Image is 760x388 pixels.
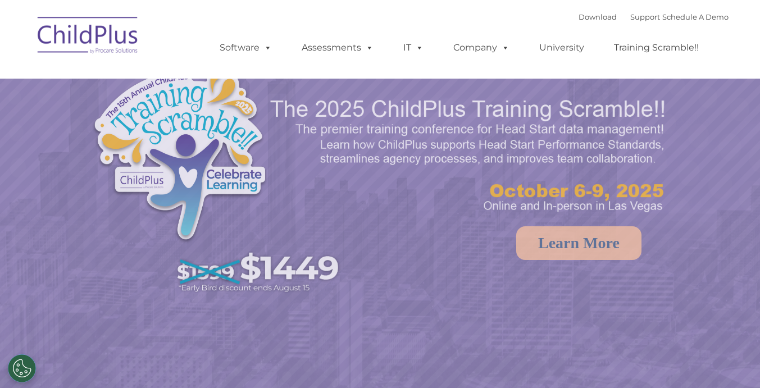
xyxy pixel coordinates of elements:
a: Download [579,12,617,21]
a: Learn More [516,226,641,260]
a: IT [392,36,435,59]
a: Schedule A Demo [662,12,729,21]
button: Cookies Settings [8,354,36,382]
a: University [528,36,595,59]
a: Training Scramble!! [603,36,710,59]
a: Software [208,36,283,59]
a: Company [442,36,521,59]
img: ChildPlus by Procare Solutions [32,9,144,65]
font: | [579,12,729,21]
a: Assessments [290,36,385,59]
a: Support [630,12,660,21]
